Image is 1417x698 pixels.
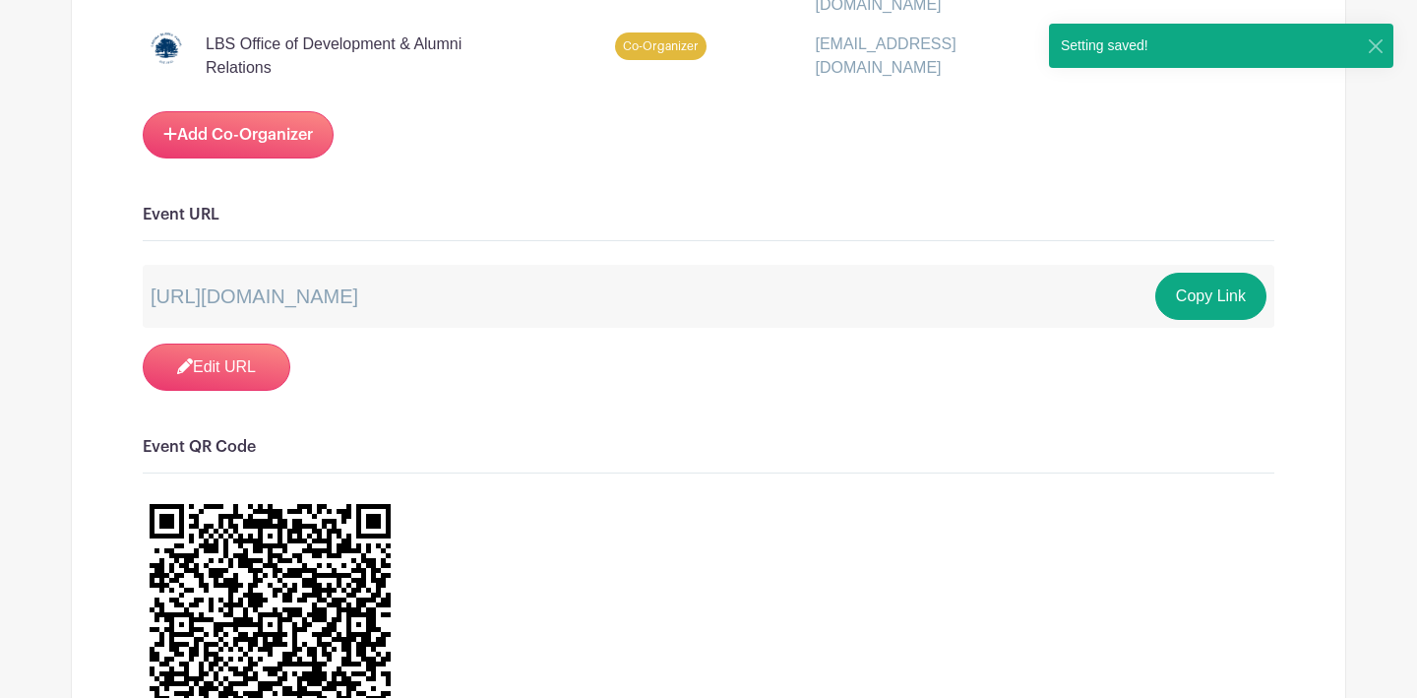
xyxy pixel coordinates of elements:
div: Setting saved! [1049,24,1160,68]
p: LBS Office of Development & Alumni Relations [206,32,507,80]
span: Co-Organizer [615,32,707,60]
a: Add Co-Organizer [143,111,334,159]
p: [URL][DOMAIN_NAME] [151,282,358,311]
a: Edit URL [143,344,290,391]
button: Close [1365,35,1386,56]
h6: Event URL [143,206,1274,224]
h6: Event QR Code [143,438,1274,457]
img: LBS%20TranLogo.png [151,32,182,64]
button: Copy Link [1155,273,1266,320]
div: [EMAIL_ADDRESS][DOMAIN_NAME] [804,32,1089,80]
